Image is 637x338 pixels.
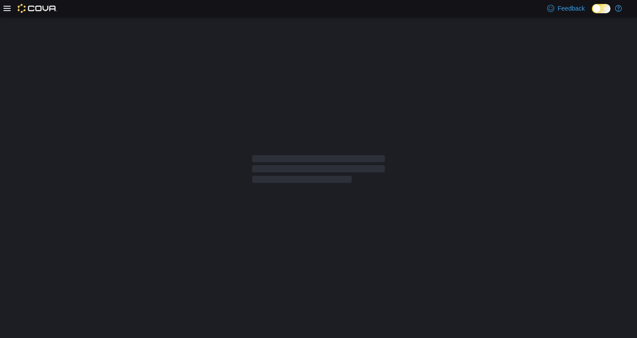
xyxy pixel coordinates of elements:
span: Loading [252,157,385,185]
input: Dark Mode [592,4,610,13]
span: Feedback [558,4,585,13]
img: Cova [18,4,57,13]
span: Dark Mode [592,13,592,14]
